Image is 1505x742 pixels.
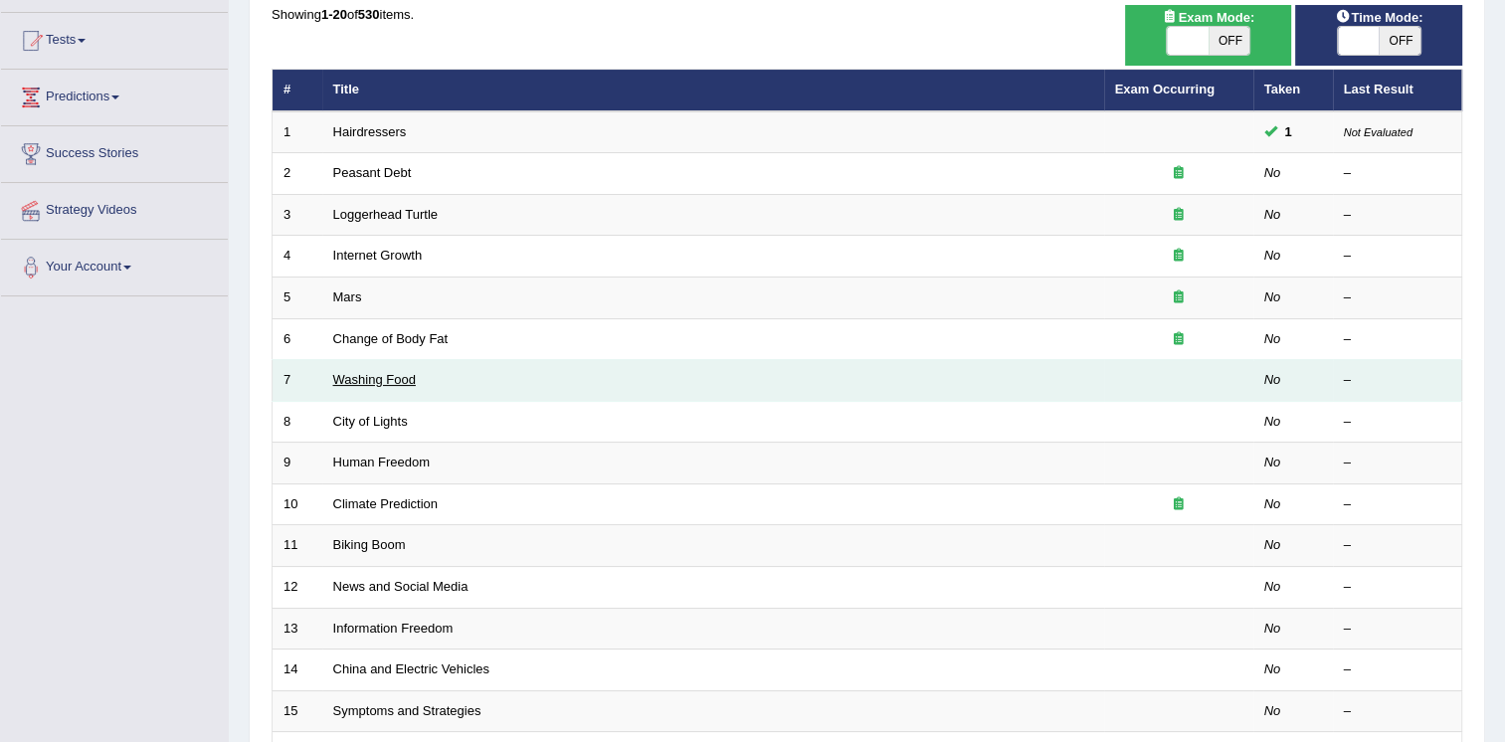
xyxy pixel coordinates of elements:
span: You cannot take this question anymore [1277,121,1300,142]
a: Exam Occurring [1115,82,1215,96]
div: Exam occurring question [1115,247,1242,266]
th: Last Result [1333,70,1462,111]
div: Exam occurring question [1115,495,1242,514]
td: 9 [273,443,322,484]
td: 6 [273,318,322,360]
a: Loggerhead Turtle [333,207,439,222]
em: No [1264,165,1281,180]
b: 1-20 [321,7,347,22]
span: OFF [1209,27,1250,55]
td: 5 [273,278,322,319]
a: News and Social Media [333,579,469,594]
td: 13 [273,608,322,649]
td: 2 [273,153,322,195]
em: No [1264,248,1281,263]
div: – [1344,454,1451,472]
a: Tests [1,13,228,63]
em: No [1264,496,1281,511]
a: Strategy Videos [1,183,228,233]
a: Human Freedom [333,455,431,469]
div: – [1344,288,1451,307]
td: 14 [273,649,322,691]
th: Taken [1253,70,1333,111]
em: No [1264,579,1281,594]
td: 4 [273,236,322,278]
div: – [1344,164,1451,183]
a: Change of Body Fat [333,331,449,346]
div: Exam occurring question [1115,288,1242,307]
td: 1 [273,111,322,153]
td: 3 [273,194,322,236]
a: China and Electric Vehicles [333,661,490,676]
td: 12 [273,566,322,608]
span: OFF [1379,27,1420,55]
td: 10 [273,483,322,525]
a: Success Stories [1,126,228,176]
a: Climate Prediction [333,496,439,511]
td: 8 [273,401,322,443]
div: – [1344,536,1451,555]
div: – [1344,206,1451,225]
td: 15 [273,690,322,732]
a: Peasant Debt [333,165,412,180]
em: No [1264,537,1281,552]
em: No [1264,621,1281,636]
a: Information Freedom [333,621,454,636]
em: No [1264,703,1281,718]
div: Exam occurring question [1115,164,1242,183]
th: Title [322,70,1104,111]
a: Predictions [1,70,228,119]
div: Exam occurring question [1115,330,1242,349]
em: No [1264,661,1281,676]
a: Symptoms and Strategies [333,703,481,718]
b: 530 [358,7,380,22]
small: Not Evaluated [1344,126,1412,138]
div: Show exams occurring in exams [1125,5,1292,66]
div: – [1344,702,1451,721]
a: City of Lights [333,414,408,429]
td: 7 [273,360,322,402]
td: 11 [273,525,322,567]
em: No [1264,289,1281,304]
em: No [1264,331,1281,346]
em: No [1264,372,1281,387]
th: # [273,70,322,111]
a: Your Account [1,240,228,289]
em: No [1264,455,1281,469]
div: – [1344,413,1451,432]
div: Showing of items. [272,5,1462,24]
a: Internet Growth [333,248,423,263]
div: – [1344,330,1451,349]
div: – [1344,660,1451,679]
div: – [1344,578,1451,597]
em: No [1264,414,1281,429]
div: – [1344,247,1451,266]
a: Mars [333,289,362,304]
span: Exam Mode: [1154,7,1261,28]
span: Time Mode: [1327,7,1430,28]
div: – [1344,620,1451,639]
div: – [1344,495,1451,514]
a: Biking Boom [333,537,406,552]
a: Washing Food [333,372,416,387]
div: – [1344,371,1451,390]
div: Exam occurring question [1115,206,1242,225]
a: Hairdressers [333,124,407,139]
em: No [1264,207,1281,222]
